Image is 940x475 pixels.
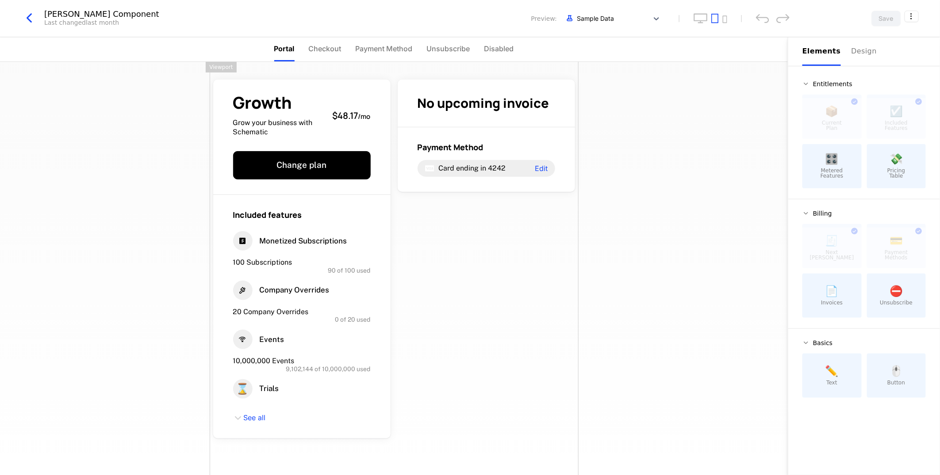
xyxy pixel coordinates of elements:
[694,13,708,23] button: desktop
[328,267,371,274] span: 90 of 100 used
[821,300,843,305] span: Invoices
[44,18,119,27] div: Last changed last month
[260,236,347,246] span: Monetized Subscriptions
[484,43,514,54] span: Disabled
[206,62,236,72] div: Viewport
[802,46,841,57] div: Elements
[756,14,769,23] div: undo
[890,286,903,296] span: ⛔️
[260,285,330,295] span: Company Overrides
[333,110,358,122] span: $48.17
[813,210,832,217] span: Billing
[244,413,266,423] span: See all
[233,231,253,251] i: cashapp
[825,366,839,376] span: ✏️
[722,15,727,23] button: mobile
[233,281,253,300] i: hammer
[233,379,253,399] span: ⌛
[488,164,506,172] span: 4242
[890,154,903,164] span: 💸
[286,366,371,372] span: 9,102,144 of 10,000,000 used
[887,168,905,179] span: Pricing Table
[44,10,159,18] div: [PERSON_NAME] Component
[274,43,295,54] span: Portal
[887,380,905,385] span: Button
[905,11,919,22] button: Select action
[439,164,487,172] span: Card ending in
[335,316,371,323] span: 0 of 20 used
[531,14,557,23] span: Preview:
[813,340,833,346] span: Basics
[233,209,302,220] span: Included features
[827,380,837,385] span: Text
[233,357,295,365] span: 10,000,000 Events
[802,37,926,66] div: Choose Sub Page
[358,112,371,121] sub: / mo
[880,300,913,305] span: Unsubscribe
[233,258,292,266] span: 100 Subscriptions
[233,308,309,316] span: 20 Company Overrides
[233,151,371,179] button: Change plan
[356,43,413,54] span: Payment Method
[711,13,719,23] button: tablet
[418,142,483,152] span: Payment Method
[890,366,903,376] span: 🖱️
[813,81,852,87] span: Entitlements
[825,154,839,164] span: 🎛️
[233,95,326,111] span: Growth
[418,94,549,112] span: No upcoming invoice
[233,118,326,137] span: Grow your business with Schematic
[825,286,839,296] span: 📄
[821,168,844,179] span: Metered Features
[535,165,548,172] span: Edit
[776,14,790,23] div: redo
[427,43,470,54] span: Unsubscribe
[425,163,435,174] i: visa
[260,334,284,345] span: Events
[309,43,341,54] span: Checkout
[233,330,253,349] i: signal
[871,11,901,27] button: Save
[852,46,880,57] div: Design
[260,384,279,394] span: Trials
[233,413,244,423] i: chevron-down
